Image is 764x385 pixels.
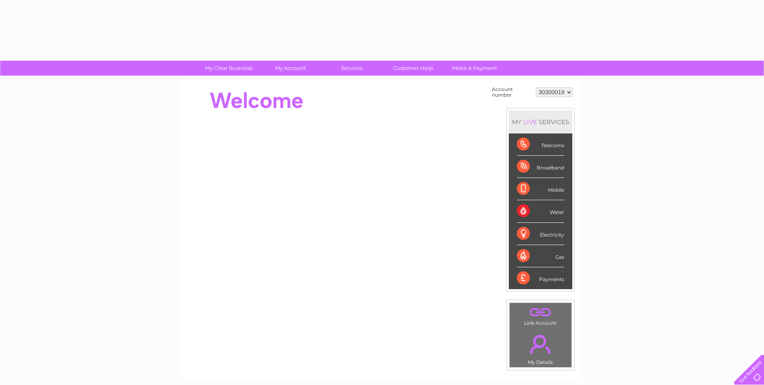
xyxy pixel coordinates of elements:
td: Account number [490,85,534,100]
td: Link Account [509,302,572,328]
a: . [512,305,569,319]
div: Water [517,200,564,222]
div: Electricity [517,223,564,245]
div: Payments [517,267,564,289]
div: Telecoms [517,133,564,156]
a: Make A Payment [441,61,508,76]
div: Broadband [517,156,564,178]
div: MY SERVICES [509,110,572,133]
td: My Details [509,328,572,368]
a: . [512,330,569,358]
div: Gas [517,245,564,267]
a: My Account [257,61,324,76]
div: LIVE [522,118,539,126]
a: Customer Help [380,61,447,76]
div: Mobile [517,178,564,200]
a: Services [318,61,385,76]
a: My Clear Business [195,61,262,76]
